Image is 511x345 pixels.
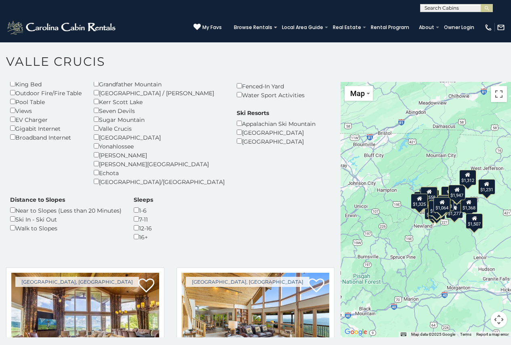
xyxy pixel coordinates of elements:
div: [GEOGRAPHIC_DATA]/[GEOGRAPHIC_DATA] [94,177,225,186]
div: [GEOGRAPHIC_DATA] / [PERSON_NAME] [94,88,225,97]
a: [GEOGRAPHIC_DATA], [GEOGRAPHIC_DATA] [15,277,139,287]
label: Ski Resorts [237,109,269,117]
div: Ski In - Ski Out [10,215,122,224]
a: Terms (opens in new tab) [460,332,471,337]
div: $2,437 [446,194,463,210]
img: phone-regular-white.png [484,23,492,31]
div: $1,669 [428,204,445,220]
div: $1,848 [437,196,454,211]
div: 1-6 [134,206,153,215]
div: Fenced-In Yard [237,82,305,90]
a: Open this area in Google Maps (opens a new window) [343,327,369,337]
a: About [415,22,438,33]
div: [GEOGRAPHIC_DATA] [94,133,225,142]
div: Outdoor Fire/Fire Table [10,88,82,97]
div: Seven Devils [94,106,225,115]
div: 7-11 [134,215,153,224]
a: Rental Program [367,22,413,33]
div: Water Sport Activities [237,90,305,99]
a: Add to favorites [308,278,324,295]
div: $1,947 [449,185,466,200]
a: Add to favorites [138,278,154,295]
div: Kerr Scott Lake [94,97,225,106]
img: Google [343,327,369,337]
div: $1,231 [478,179,495,194]
a: Owner Login [440,22,478,33]
img: White-1-2.png [6,19,118,36]
a: Local Area Guide [278,22,327,33]
div: $1,507 [466,213,483,228]
div: Views [10,106,82,115]
div: Echota [94,168,225,177]
img: mail-regular-white.png [497,23,505,31]
div: $1,368 [461,197,477,213]
div: $1,859 [437,195,454,210]
div: 16+ [134,232,153,241]
div: $1,325 [411,193,428,209]
div: $1,558 [421,186,437,202]
a: My Favs [193,23,222,31]
div: $1,277 [446,203,463,218]
div: $1,064 [433,197,450,213]
label: Sleeps [134,196,153,204]
label: Distance to Slopes [10,196,65,204]
div: 12-16 [134,224,153,232]
div: Broadband Internet [10,133,82,142]
div: Walk to Slopes [10,224,122,232]
div: [PERSON_NAME][GEOGRAPHIC_DATA] [94,159,225,168]
div: EV Charger [10,115,82,124]
a: Real Estate [329,22,365,33]
button: Toggle fullscreen view [491,86,507,102]
span: My Favs [202,24,222,31]
span: Map [350,89,365,98]
div: Grandfather Mountain [94,79,225,88]
div: Sugar Mountain [94,115,225,124]
div: Gigabit Internet [10,124,82,133]
div: Pool Table [10,97,82,106]
div: $1,312 [459,169,476,185]
div: King Bed [10,79,82,88]
div: [GEOGRAPHIC_DATA] [237,137,315,146]
div: Near to Slopes (Less than 20 Minutes) [10,206,122,215]
div: $1,430 [428,200,445,215]
div: $1,728 [425,204,442,219]
span: Map data ©2025 Google [411,332,455,337]
div: [PERSON_NAME] [94,151,225,159]
div: Yonahlossee [94,142,225,151]
button: Change map style [345,86,373,101]
div: [GEOGRAPHIC_DATA] [237,128,315,137]
div: $2,070 [441,186,458,201]
button: Keyboard shortcuts [401,332,406,337]
div: Valle Crucis [94,124,225,133]
div: Appalachian Ski Mountain [237,119,315,128]
a: Report a map error [476,332,509,337]
a: Browse Rentals [230,22,276,33]
button: Map camera controls [491,312,507,328]
a: [GEOGRAPHIC_DATA], [GEOGRAPHIC_DATA] [186,277,309,287]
